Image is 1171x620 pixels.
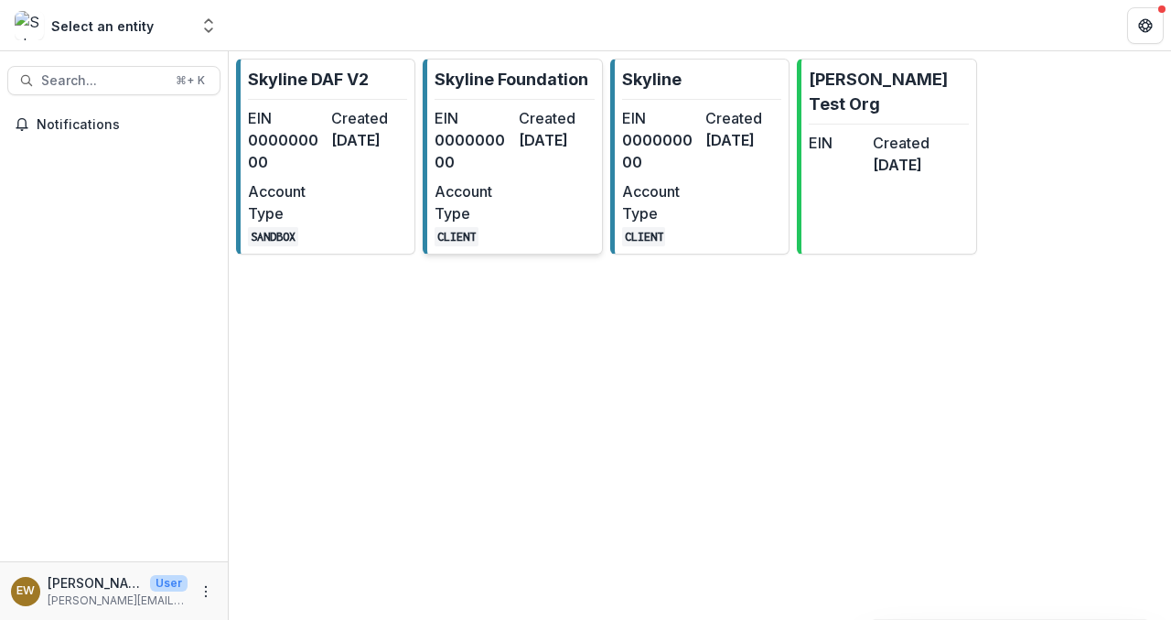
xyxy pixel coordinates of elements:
a: SkylineEIN000000000Created[DATE]Account TypeCLIENT [610,59,790,255]
p: [PERSON_NAME] Test Org [809,67,968,116]
img: Select an entity [15,11,44,40]
dt: Created [873,132,929,154]
a: [PERSON_NAME] Test OrgEINCreated[DATE] [797,59,976,255]
dt: Created [519,107,595,129]
button: Search... [7,66,220,95]
dt: EIN [435,107,510,129]
dd: [DATE] [873,154,929,176]
span: Search... [41,73,165,89]
button: Open entity switcher [196,7,221,44]
dd: 000000000 [622,129,698,173]
p: User [150,575,188,592]
span: Notifications [37,117,213,133]
dd: 000000000 [248,129,324,173]
p: Skyline Foundation [435,67,588,92]
button: More [195,581,217,603]
dt: Created [331,107,407,129]
div: ⌘ + K [172,71,209,91]
dd: [DATE] [519,129,595,151]
code: CLIENT [435,227,478,246]
p: [PERSON_NAME][EMAIL_ADDRESS][DOMAIN_NAME] [48,593,188,609]
code: CLIENT [622,227,666,246]
dt: EIN [809,132,865,154]
p: Skyline DAF V2 [248,67,369,92]
button: Get Help [1127,7,1164,44]
dd: 000000000 [435,129,510,173]
dd: [DATE] [331,129,407,151]
dd: [DATE] [705,129,781,151]
dt: Account Type [622,180,698,224]
dt: EIN [248,107,324,129]
dt: Account Type [435,180,510,224]
div: Select an entity [51,16,154,36]
p: [PERSON_NAME] [48,573,143,593]
a: Skyline DAF V2EIN000000000Created[DATE]Account TypeSANDBOX [236,59,415,255]
p: Skyline [622,67,682,92]
dt: EIN [622,107,698,129]
code: SANDBOX [248,227,298,246]
dt: Account Type [248,180,324,224]
div: Eddie Whitfield [16,585,35,597]
a: Skyline FoundationEIN000000000Created[DATE]Account TypeCLIENT [423,59,602,255]
button: Notifications [7,110,220,139]
dt: Created [705,107,781,129]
